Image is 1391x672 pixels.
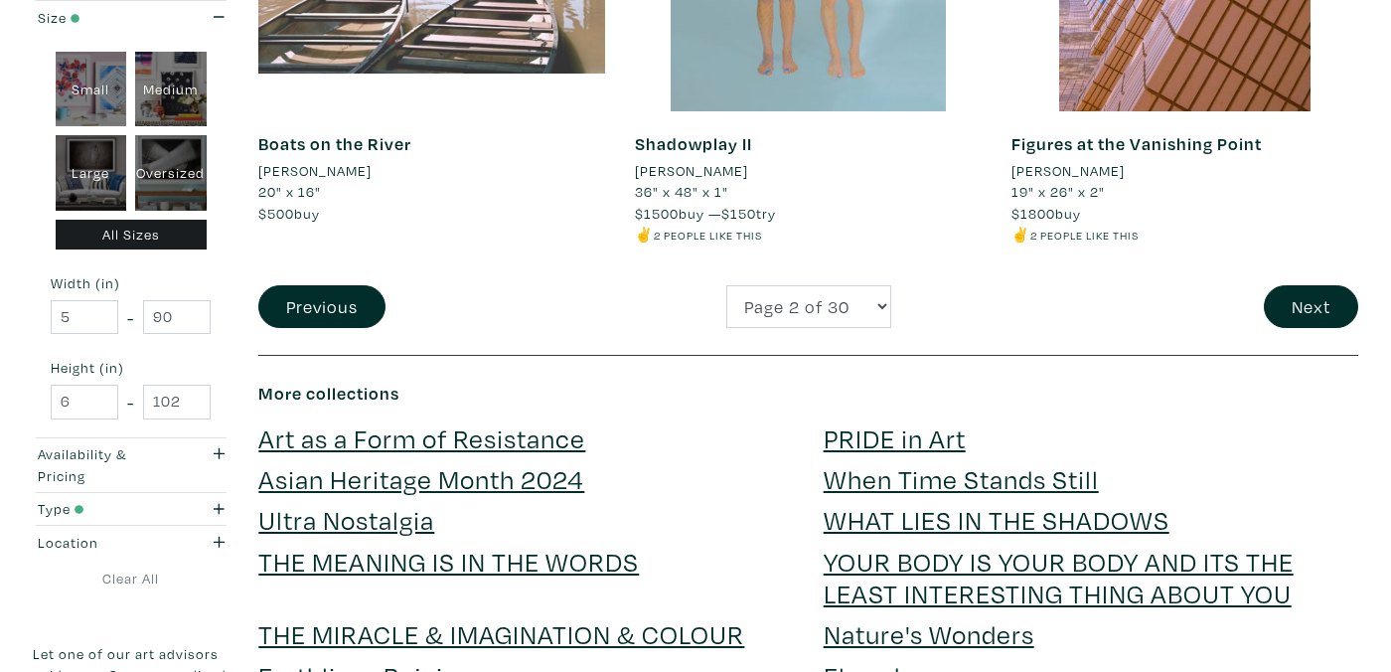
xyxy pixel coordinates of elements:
[56,220,207,251] div: All Sizes
[56,136,127,212] div: Large
[38,7,171,29] div: Size
[258,544,639,579] a: THE MEANING IS IN THE WORDS
[654,228,762,243] small: 2 people like this
[33,1,229,34] button: Size
[258,160,372,182] li: [PERSON_NAME]
[635,182,728,201] span: 36" x 48" x 1"
[1011,160,1358,182] a: [PERSON_NAME]
[38,499,171,521] div: Type
[258,132,411,155] a: Boats on the River
[135,52,207,127] div: Medium
[258,461,584,496] a: Asian Heritage Month 2024
[1011,132,1262,155] a: Figures at the Vanishing Point
[127,389,134,416] span: -
[824,420,966,455] a: PRIDE in Art
[1011,160,1125,182] li: [PERSON_NAME]
[824,461,1099,496] a: When Time Stands Still
[33,493,229,526] button: Type
[1011,204,1081,223] span: buy
[127,304,134,331] span: -
[824,502,1169,537] a: WHAT LIES IN THE SHADOWS
[824,616,1034,651] a: Nature's Wonders
[258,285,386,328] button: Previous
[258,616,744,651] a: THE MIRACLE & IMAGINATION & COLOUR
[824,544,1294,610] a: YOUR BODY IS YOUR BODY AND ITS THE LEAST INTERESTING THING ABOUT YOU
[56,52,127,127] div: Small
[258,160,605,182] a: [PERSON_NAME]
[51,277,211,291] small: Width (in)
[51,362,211,376] small: Height (in)
[135,136,207,212] div: Oversized
[33,438,229,492] button: Availability & Pricing
[38,443,171,486] div: Availability & Pricing
[1011,204,1055,223] span: $1800
[1011,224,1358,246] li: ✌️
[258,420,585,455] a: Art as a Form of Resistance
[258,204,320,223] span: buy
[258,502,434,537] a: Ultra Nostalgia
[258,204,294,223] span: $500
[635,204,679,223] span: $1500
[635,204,776,223] span: buy — try
[33,568,229,589] a: Clear All
[635,160,748,182] li: [PERSON_NAME]
[1011,182,1105,201] span: 19" x 26" x 2"
[258,182,321,201] span: 20" x 16"
[721,204,756,223] span: $150
[33,527,229,560] button: Location
[1030,228,1139,243] small: 2 people like this
[635,132,752,155] a: Shadowplay II
[258,383,1358,405] h6: More collections
[1264,285,1358,328] button: Next
[635,224,982,246] li: ✌️
[38,532,171,554] div: Location
[635,160,982,182] a: [PERSON_NAME]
